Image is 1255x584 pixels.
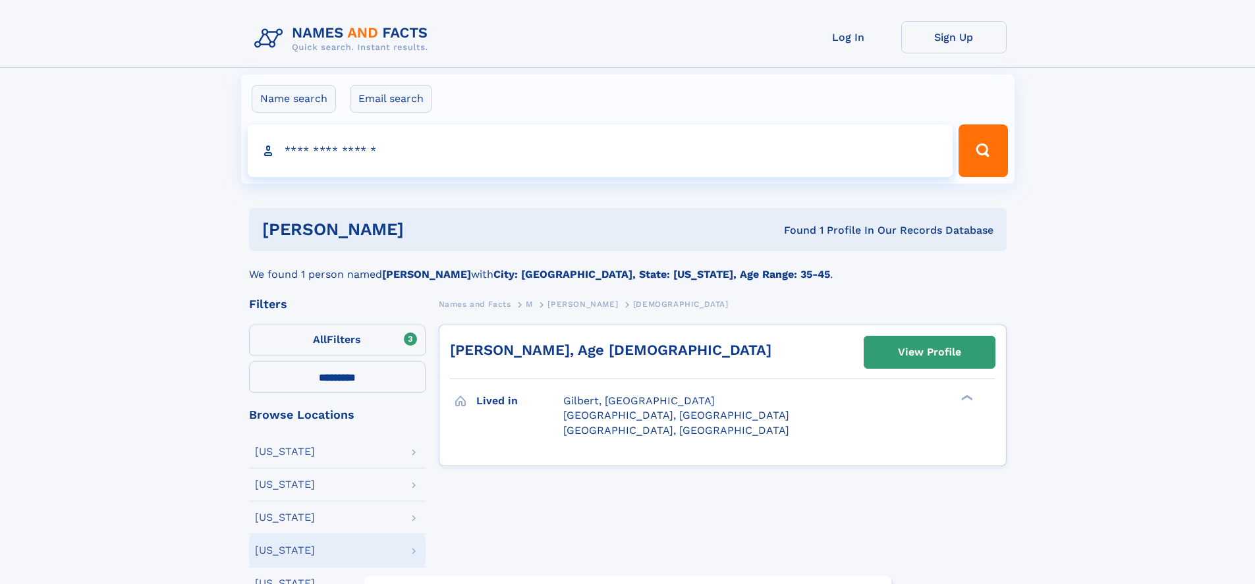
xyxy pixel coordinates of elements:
img: Logo Names and Facts [249,21,439,57]
a: Log In [796,21,901,53]
b: [PERSON_NAME] [382,268,471,280]
div: View Profile [898,337,961,367]
label: Filters [249,325,426,356]
div: [US_STATE] [255,479,315,490]
div: Filters [249,298,426,310]
a: Names and Facts [439,296,511,312]
button: Search Button [959,124,1007,177]
b: City: [GEOGRAPHIC_DATA], State: [US_STATE], Age Range: 35-45 [493,268,830,280]
div: Browse Locations [249,409,426,421]
a: Sign Up [901,21,1007,53]
span: [GEOGRAPHIC_DATA], [GEOGRAPHIC_DATA] [563,424,789,437]
div: We found 1 person named with . [249,251,1007,282]
span: [PERSON_NAME] [547,300,618,309]
h1: [PERSON_NAME] [262,221,594,238]
label: Email search [350,85,432,113]
div: ❯ [958,394,974,402]
div: [US_STATE] [255,512,315,523]
span: [DEMOGRAPHIC_DATA] [633,300,729,309]
div: Found 1 Profile In Our Records Database [594,223,993,238]
a: [PERSON_NAME] [547,296,618,312]
h3: Lived in [476,390,563,412]
input: search input [248,124,953,177]
div: [US_STATE] [255,446,315,457]
span: M [526,300,533,309]
a: [PERSON_NAME], Age [DEMOGRAPHIC_DATA] [450,342,771,358]
span: All [313,333,327,346]
a: View Profile [864,336,995,368]
a: M [526,296,533,312]
label: Name search [252,85,336,113]
div: [US_STATE] [255,545,315,556]
span: Gilbert, [GEOGRAPHIC_DATA] [563,394,715,407]
span: [GEOGRAPHIC_DATA], [GEOGRAPHIC_DATA] [563,409,789,421]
